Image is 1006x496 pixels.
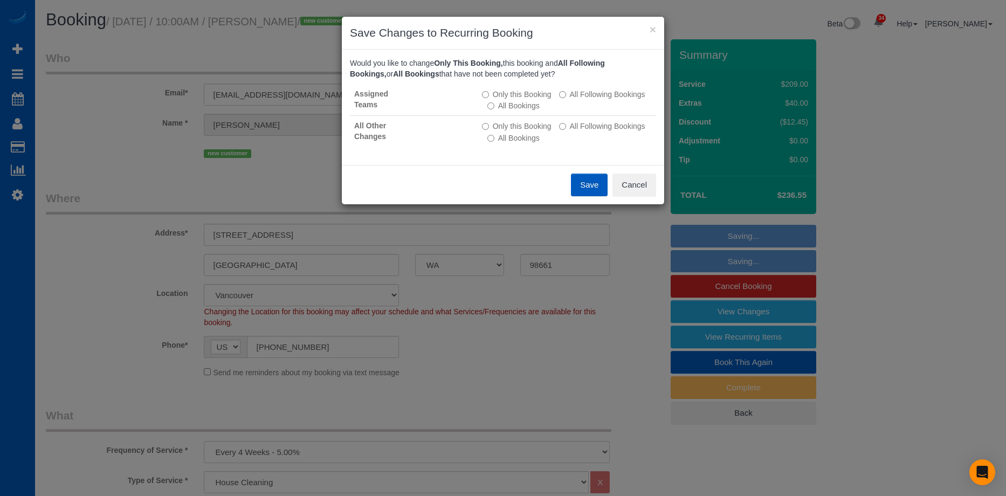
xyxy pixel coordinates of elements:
[559,89,645,100] label: This and all the bookings after it will be changed.
[559,91,566,98] input: All Following Bookings
[350,58,656,79] p: Would you like to change this booking and or that have not been completed yet?
[650,24,656,35] button: ×
[393,70,439,78] b: All Bookings
[487,100,540,111] label: All bookings that have not been completed yet will be changed.
[434,59,503,67] b: Only This Booking,
[487,102,494,109] input: All Bookings
[482,91,489,98] input: Only this Booking
[482,123,489,130] input: Only this Booking
[482,89,552,100] label: All other bookings in the series will remain the same.
[354,89,388,109] strong: Assigned Teams
[354,121,386,141] strong: All Other Changes
[969,459,995,485] div: Open Intercom Messenger
[559,123,566,130] input: All Following Bookings
[350,25,656,41] h3: Save Changes to Recurring Booking
[482,121,552,132] label: All other bookings in the series will remain the same.
[559,121,645,132] label: This and all the bookings after it will be changed.
[571,174,608,196] button: Save
[487,133,540,143] label: All bookings that have not been completed yet will be changed.
[612,174,656,196] button: Cancel
[487,135,494,142] input: All Bookings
